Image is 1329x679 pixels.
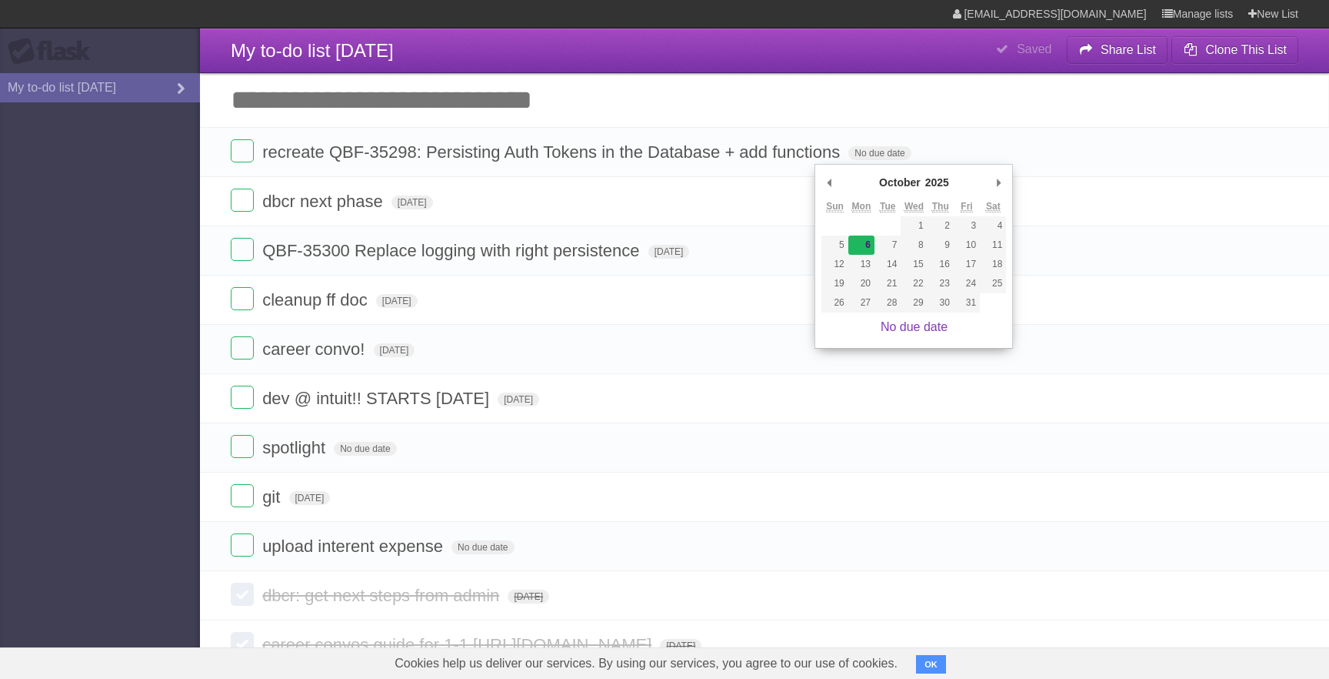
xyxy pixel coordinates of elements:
span: QBF-35300 Replace logging with right persistence [262,241,643,260]
button: 27 [848,293,874,313]
button: 23 [928,274,954,293]
b: Saved [1017,42,1051,55]
button: 20 [848,274,874,293]
label: Done [231,189,254,212]
button: 3 [954,216,980,236]
span: Cookies help us deliver our services. By using our services, you agree to our use of cookies. [379,648,913,679]
span: cleanup ff doc [262,290,371,309]
button: 28 [874,293,901,313]
button: 22 [901,274,927,293]
label: Done [231,238,254,261]
button: 17 [954,255,980,274]
button: 21 [874,274,901,293]
button: Clone This List [1171,36,1298,64]
button: 31 [954,293,980,313]
span: [DATE] [660,639,701,653]
span: dbcr: get next steps from admin [262,586,503,605]
button: Previous Month [821,171,837,194]
span: [DATE] [391,196,433,209]
button: 19 [821,274,848,293]
span: [DATE] [289,491,331,505]
span: git [262,487,284,507]
button: 25 [980,274,1006,293]
button: 26 [821,293,848,313]
abbr: Saturday [986,201,1001,212]
span: [DATE] [508,590,549,604]
button: 11 [980,236,1006,255]
span: recreate QBF-35298: Persisting Auth Tokens in the Database + add functions [262,142,844,162]
abbr: Thursday [932,201,949,212]
label: Done [231,484,254,507]
label: Done [231,632,254,655]
abbr: Sunday [826,201,844,212]
label: Done [231,139,254,162]
button: OK [916,655,946,674]
label: Done [231,336,254,360]
button: 24 [954,274,980,293]
button: Share List [1067,36,1168,64]
button: 30 [928,293,954,313]
span: My to-do list [DATE] [231,40,394,61]
button: 16 [928,255,954,274]
button: 7 [874,236,901,255]
div: 2025 [923,171,951,194]
span: upload interent expense [262,537,447,556]
b: Share List [1101,43,1156,56]
label: Done [231,386,254,409]
button: 5 [821,236,848,255]
label: Done [231,533,254,557]
button: 2 [928,216,954,236]
span: career convos guide for 1-1 [URL][DOMAIN_NAME] [262,635,655,654]
span: No due date [451,540,514,554]
span: career convo! [262,339,368,359]
button: 15 [901,255,927,274]
button: 18 [980,255,1006,274]
button: 12 [821,255,848,274]
span: No due date [334,442,396,456]
span: [DATE] [648,245,690,259]
span: [DATE] [374,343,415,357]
button: 8 [901,236,927,255]
label: Done [231,583,254,606]
span: spotlight [262,438,329,457]
abbr: Wednesday [904,201,924,212]
span: dev @ intuit!! STARTS [DATE] [262,389,493,408]
button: 29 [901,293,927,313]
button: 1 [901,216,927,236]
button: 13 [848,255,874,274]
span: dbcr next phase [262,192,387,211]
b: Clone This List [1205,43,1287,56]
button: 9 [928,236,954,255]
a: No due date [881,320,948,333]
abbr: Friday [961,201,972,212]
abbr: Tuesday [880,201,895,212]
button: 4 [980,216,1006,236]
span: [DATE] [376,294,418,308]
label: Done [231,435,254,458]
label: Done [231,287,254,310]
div: October [877,171,923,194]
button: 10 [954,236,980,255]
div: Flask [8,38,100,65]
button: Next Month [991,171,1006,194]
button: 6 [848,236,874,255]
abbr: Monday [852,201,871,212]
span: [DATE] [498,393,539,406]
span: No due date [848,146,911,160]
button: 14 [874,255,901,274]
